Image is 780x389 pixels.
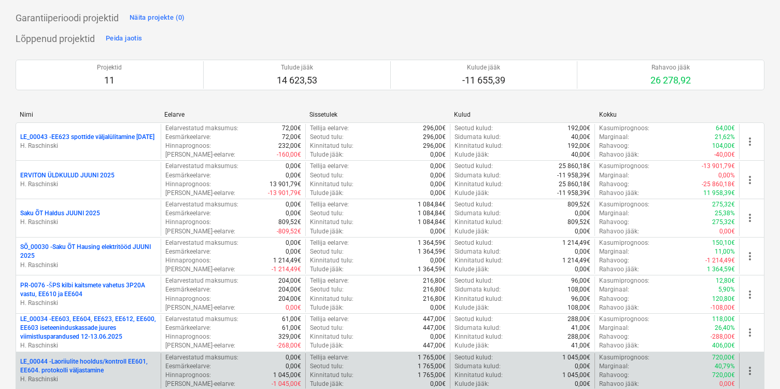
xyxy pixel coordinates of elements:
[282,133,301,142] p: 72,00€
[97,74,122,87] p: 11
[20,142,157,150] p: H. Raschinski
[707,265,735,274] p: 1 364,59€
[455,276,493,285] p: Seotud kulud :
[165,332,211,341] p: Hinnaprognoos :
[575,227,590,236] p: 0,00€
[286,247,301,256] p: 0,00€
[418,265,446,274] p: 1 364,59€
[106,33,142,45] div: Peida jaotis
[454,111,590,118] div: Kulud
[20,209,157,227] div: Saku ÕT Haldus JUUNI 2025H. Raschinski
[20,243,157,260] p: SÕ_00030 - Saku ÕT Hausing elektritööd JUUNI 2025
[599,142,629,150] p: Rahavoog :
[430,189,446,198] p: 0,00€
[715,209,735,218] p: 25,38%
[462,74,505,87] p: -11 655,39
[744,212,756,224] span: more_vert
[165,142,211,150] p: Hinnaprognoos :
[165,189,235,198] p: [PERSON_NAME]-eelarve :
[715,247,735,256] p: 11,00%
[310,218,353,227] p: Kinnitatud tulu :
[20,243,157,269] div: SÕ_00030 -Saku ÕT Hausing elektritööd JUUNI 2025H. Raschinski
[455,332,503,341] p: Kinnitatud kulud :
[423,324,446,332] p: 447,00€
[571,276,590,285] p: 96,00€
[310,171,344,180] p: Seotud tulu :
[455,227,489,236] p: Kulude jääk :
[20,315,157,341] p: LE_00034 - EE603, EE604, EE623, EE612, EE600, EE603 iseteeninduskassade juures viimistlusparandus...
[599,111,735,118] div: Kokku
[571,133,590,142] p: 40,00€
[278,276,301,285] p: 204,00€
[430,256,446,265] p: 0,00€
[423,315,446,324] p: 447,00€
[310,315,349,324] p: Tellija eelarve :
[286,303,301,312] p: 0,00€
[20,341,157,350] p: H. Raschinski
[310,200,349,209] p: Tellija eelarve :
[599,171,629,180] p: Marginaal :
[599,285,629,294] p: Marginaal :
[423,133,446,142] p: 296,00€
[16,33,95,45] p: Lõppenud projektid
[557,189,590,198] p: -11 958,39€
[423,341,446,350] p: 447,00€
[165,180,211,189] p: Hinnaprognoos :
[277,63,317,72] p: Tulude jääk
[430,303,446,312] p: 0,00€
[310,239,349,247] p: Tellija eelarve :
[310,380,344,388] p: Tulude jääk :
[455,362,501,371] p: Sidumata kulud :
[744,135,756,148] span: more_vert
[165,285,211,294] p: Eesmärkeelarve :
[702,162,735,171] p: -13 901,79€
[430,150,446,159] p: 0,00€
[462,63,505,72] p: Kulude jääk
[712,200,735,209] p: 275,32€
[286,171,301,180] p: 0,00€
[165,324,211,332] p: Eesmärkeelarve :
[575,209,590,218] p: 0,00€
[599,353,649,362] p: Kasumiprognoos :
[703,189,735,198] p: 11 958,39€
[164,111,301,118] div: Eelarve
[165,256,211,265] p: Hinnaprognoos :
[418,362,446,371] p: 1 765,00€
[718,285,735,294] p: 5,90%
[568,332,590,341] p: 288,00€
[455,295,503,303] p: Kinnitatud kulud :
[719,380,735,388] p: 0,00€
[16,12,119,24] p: Garantiiperioodi projektid
[705,256,735,265] p: -1 214,49€
[557,171,590,180] p: -11 958,39€
[599,324,629,332] p: Marginaal :
[599,362,629,371] p: Marginaal :
[599,332,629,341] p: Rahavoog :
[562,371,590,380] p: 1 045,00€
[165,353,238,362] p: Eelarvestatud maksumus :
[715,133,735,142] p: 21,62%
[599,162,649,171] p: Kasumiprognoos :
[575,380,590,388] p: 0,00€
[20,281,157,308] div: PR-0076 -ŠPS kilbi kaitsmete vahetus 3P20A vastu, EE610 ja EE604H. Raschinski
[165,239,238,247] p: Eelarvestatud maksumus :
[599,133,629,142] p: Marginaal :
[20,171,157,189] div: ERVITON ÜLDKULUD JUUNI 2025H. Raschinski
[455,171,501,180] p: Sidumata kulud :
[562,353,590,362] p: 1 045,00€
[719,227,735,236] p: 0,00€
[277,341,301,350] p: -268,00€
[568,303,590,312] p: 108,00€
[20,357,157,384] div: LE_00044 -Laoriiulite hooldus/kontroll EE601, EE604. protokolli väljastamineH. Raschinski
[310,209,344,218] p: Seotud tulu :
[418,209,446,218] p: 1 084,84€
[286,362,301,371] p: 0,00€
[20,171,115,180] p: ERVITON ÜLDKULUD JUUNI 2025
[418,247,446,256] p: 1 364,59€
[455,133,501,142] p: Sidumata kulud :
[310,324,344,332] p: Seotud tulu :
[165,295,211,303] p: Hinnaprognoos :
[165,218,211,227] p: Hinnaprognoos :
[282,324,301,332] p: 61,00€
[282,315,301,324] p: 61,00€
